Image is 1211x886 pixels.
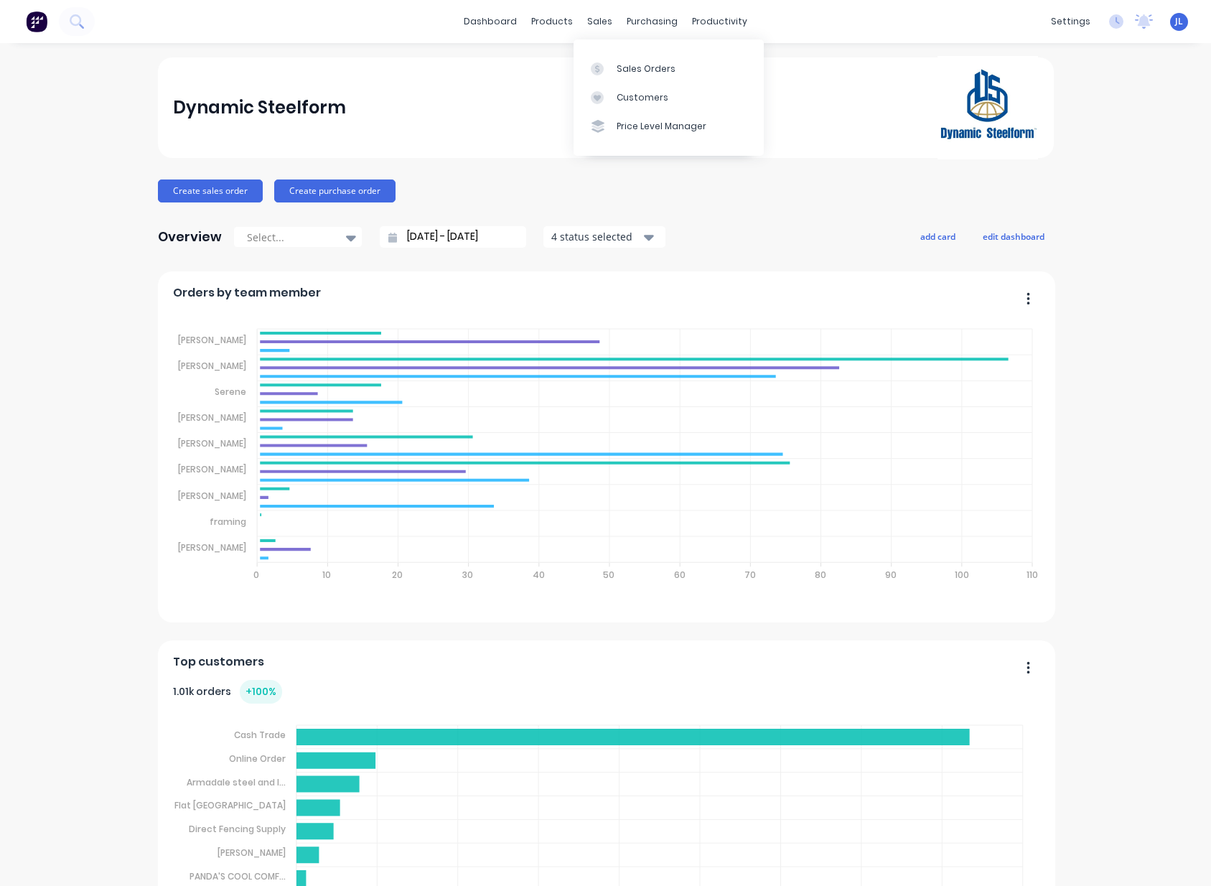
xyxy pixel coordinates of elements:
tspan: [PERSON_NAME] [178,334,246,346]
div: + 100 % [240,680,282,704]
a: Sales Orders [574,54,764,83]
tspan: 20 [392,569,403,581]
tspan: [PERSON_NAME] [178,411,246,424]
tspan: Online Order [229,752,286,765]
tspan: Serene [215,386,246,398]
tspan: 80 [815,569,826,581]
tspan: [PERSON_NAME] [178,360,246,372]
div: sales [580,11,619,32]
tspan: 60 [674,569,686,581]
span: Top customers [173,653,264,671]
tspan: [PERSON_NAME] [218,847,286,859]
tspan: [PERSON_NAME] [178,541,246,554]
tspan: framing [210,516,246,528]
tspan: 90 [886,569,897,581]
div: 1.01k orders [173,680,282,704]
tspan: [PERSON_NAME] [178,463,246,475]
tspan: 10 [322,569,331,581]
span: JL [1175,15,1183,28]
tspan: 110 [1027,569,1038,581]
div: purchasing [619,11,685,32]
button: 4 status selected [543,226,665,248]
div: 4 status selected [551,229,642,244]
tspan: 30 [462,569,473,581]
span: Orders by team member [173,284,321,302]
tspan: Armadale steel and I... [187,775,286,788]
tspan: Granny Flat [GEOGRAPHIC_DATA] [139,799,286,811]
a: Price Level Manager [574,112,764,141]
button: edit dashboard [973,227,1054,246]
div: Overview [158,223,222,251]
img: Dynamic Steelform [938,56,1038,159]
tspan: 100 [955,569,969,581]
div: Customers [617,91,668,104]
button: add card [911,227,965,246]
button: Create sales order [158,179,263,202]
div: productivity [685,11,754,32]
tspan: Cash Trade [234,729,286,741]
tspan: [PERSON_NAME] [178,437,246,449]
tspan: 40 [533,569,545,581]
a: Customers [574,83,764,112]
button: Create purchase order [274,179,396,202]
div: Sales Orders [617,62,675,75]
tspan: 70 [744,569,756,581]
img: Factory [26,11,47,32]
a: dashboard [457,11,524,32]
tspan: 50 [603,569,614,581]
div: products [524,11,580,32]
tspan: [PERSON_NAME] [178,489,246,501]
div: settings [1044,11,1098,32]
tspan: 0 [253,569,259,581]
div: Dynamic Steelform [173,93,346,122]
tspan: PANDA'S COOL COMF... [190,870,286,882]
tspan: Direct Fencing Supply [189,823,286,835]
div: Price Level Manager [617,120,706,133]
